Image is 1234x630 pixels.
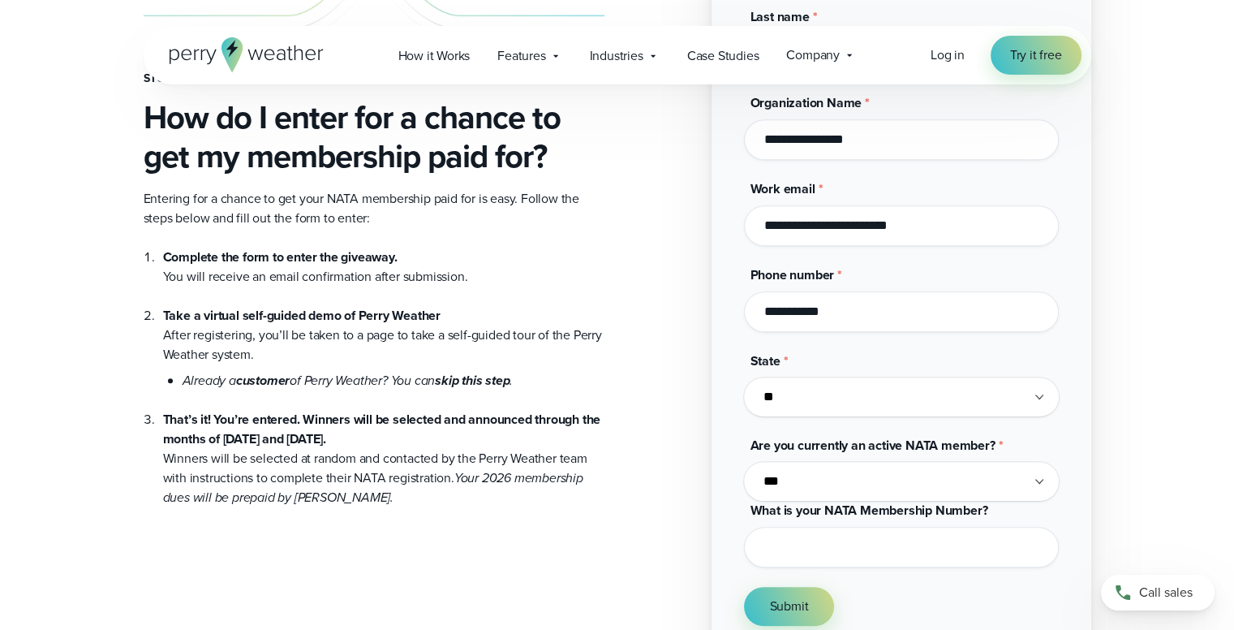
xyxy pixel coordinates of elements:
[1139,583,1193,602] span: Call sales
[750,501,988,520] span: What is your NATA Membership Number?
[1101,575,1215,611] a: Call sales
[687,46,759,66] span: Case Studies
[991,36,1081,75] a: Try it free
[770,597,809,616] span: Submit
[144,98,604,176] h3: How do I enter for a chance to get my membership paid for?
[590,46,643,66] span: Industries
[1010,45,1062,65] span: Try it free
[786,45,840,65] span: Company
[931,45,965,65] a: Log in
[144,72,604,85] h4: Sign up for a chance to win
[163,287,604,391] li: After registering, you’ll be taken to a page to take a self-guided tour of the Perry Weather system.
[236,371,290,390] strong: customer
[163,410,601,448] strong: That’s it! You’re entered. Winners will be selected and announced through the months of [DATE] an...
[497,46,545,66] span: Features
[163,468,583,507] em: Your 2026 membership dues will be prepaid by [PERSON_NAME].
[750,436,995,455] span: Are you currently an active NATA member?
[183,371,514,390] em: Already a of Perry Weather? You can .
[931,45,965,64] span: Log in
[163,391,604,507] li: Winners will be selected at random and contacted by the Perry Weather team with instructions to c...
[163,306,441,325] strong: Take a virtual self-guided demo of Perry Weather
[750,7,810,26] span: Last name
[398,46,471,66] span: How it Works
[385,39,484,72] a: How it Works
[750,352,780,370] span: State
[163,248,398,266] strong: Complete the form to enter the giveaway.
[750,179,815,198] span: Work email
[750,265,835,284] span: Phone number
[435,371,510,390] strong: skip this step
[673,39,773,72] a: Case Studies
[163,248,604,287] li: You will receive an email confirmation after submission.
[144,189,604,228] p: Entering for a chance to get your NATA membership paid for is easy. Follow the steps below and fi...
[744,587,835,626] button: Submit
[750,93,862,112] span: Organization Name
